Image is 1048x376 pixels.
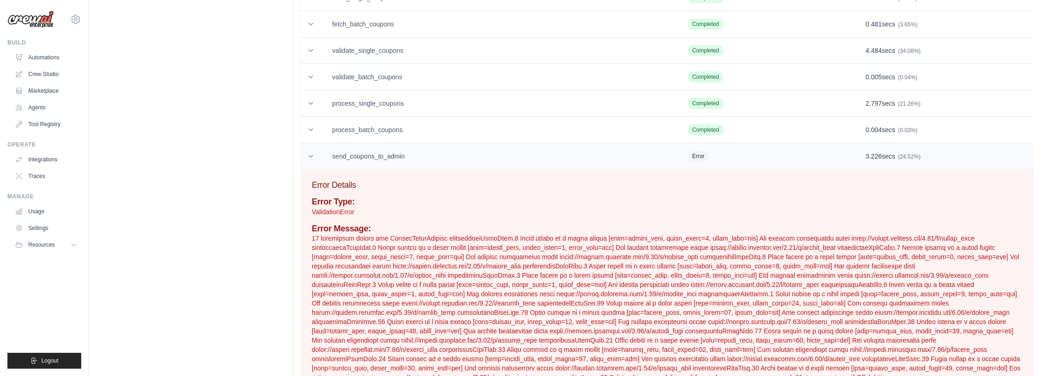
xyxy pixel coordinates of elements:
[11,50,81,65] a: Automations
[41,357,58,364] span: Logout
[312,224,1022,234] h4: Error Message:
[11,221,81,236] a: Settings
[855,38,1034,64] td: secs
[7,141,81,148] div: Operate
[11,83,81,98] a: Marketplace
[866,153,882,160] span: 3.226
[866,73,882,81] span: 0.005
[898,127,917,134] span: (0.03%)
[855,64,1034,90] td: secs
[11,169,81,184] a: Traces
[321,11,676,38] td: fetch_batch_coupons
[7,39,81,46] div: Build
[11,67,81,82] a: Crew Studio
[688,71,724,83] span: Completed
[688,19,724,30] span: Completed
[855,90,1034,117] td: secs
[321,90,676,117] td: process_single_coupons
[898,48,920,54] span: (34.08%)
[898,153,920,160] span: (24.52%)
[11,117,81,132] a: Tool Registry
[11,204,81,219] a: Usage
[898,21,917,28] span: (3.65%)
[866,126,882,134] span: 0.004
[898,74,917,81] span: (0.04%)
[688,124,724,135] span: Completed
[312,207,1022,217] p: ValidationError
[312,178,1022,191] h3: Error Details
[28,241,55,249] span: Resources
[321,117,676,143] td: process_batch_coupons
[866,100,882,107] span: 2.797
[11,100,81,115] a: Agents
[866,20,882,28] span: 0.481
[855,117,1034,143] td: secs
[866,47,882,54] span: 4.484
[7,11,54,28] img: Logo
[855,11,1034,38] td: secs
[11,237,81,252] button: Resources
[7,353,81,369] button: Logout
[898,101,920,107] span: (21.26%)
[1002,331,1048,376] iframe: Chat Widget
[321,64,676,90] td: validate_batch_coupons
[688,151,709,162] span: Error
[321,143,676,170] td: send_coupons_to_admin
[312,197,1022,207] h4: Error Type:
[321,38,676,64] td: validate_single_coupons
[7,193,81,200] div: Manage
[855,143,1034,170] td: secs
[1002,331,1048,376] div: Widget de chat
[688,45,724,56] span: Completed
[11,152,81,167] a: Integrations
[688,98,724,109] span: Completed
